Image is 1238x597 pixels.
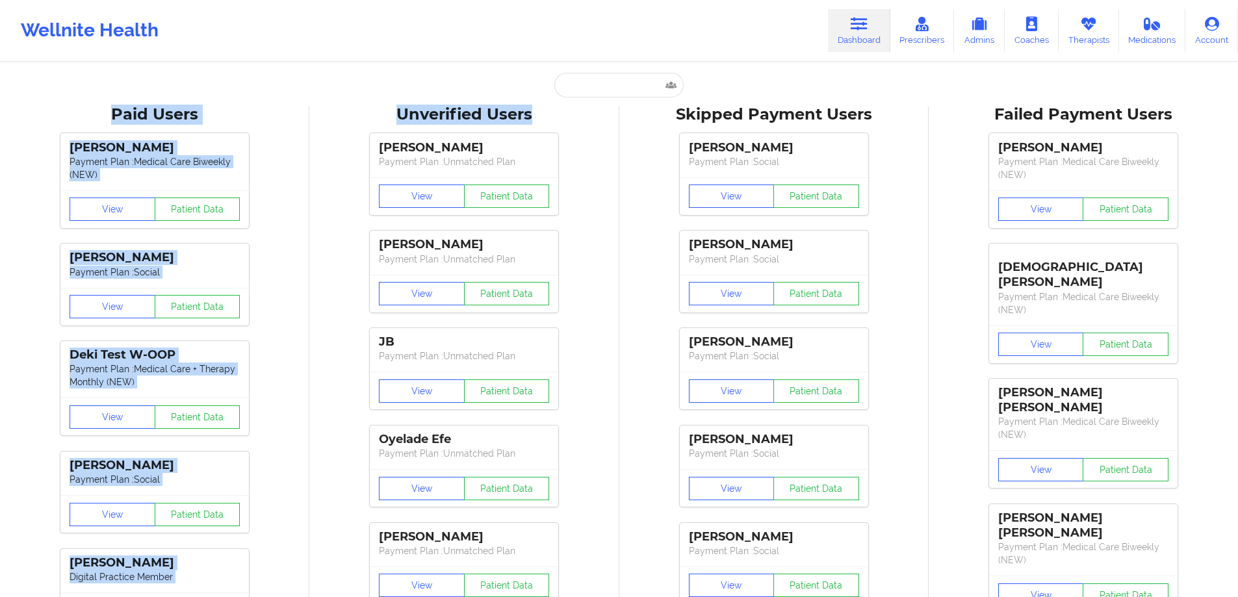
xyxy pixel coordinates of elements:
[689,335,859,349] div: [PERSON_NAME]
[890,9,955,52] a: Prescribers
[70,250,240,265] div: [PERSON_NAME]
[689,447,859,460] p: Payment Plan : Social
[70,266,240,279] p: Payment Plan : Social
[70,348,240,362] div: Deki Test W-OOP
[379,253,549,266] p: Payment Plan : Unmatched Plan
[689,237,859,252] div: [PERSON_NAME]
[828,9,890,52] a: Dashboard
[379,349,549,362] p: Payment Plan : Unmatched Plan
[379,529,549,544] div: [PERSON_NAME]
[998,140,1168,155] div: [PERSON_NAME]
[464,379,550,403] button: Patient Data
[689,529,859,544] div: [PERSON_NAME]
[1083,197,1168,221] button: Patient Data
[379,544,549,557] p: Payment Plan : Unmatched Plan
[689,349,859,362] p: Payment Plan : Social
[998,333,1084,356] button: View
[1083,333,1168,356] button: Patient Data
[379,379,465,403] button: View
[689,477,775,500] button: View
[379,155,549,168] p: Payment Plan : Unmatched Plan
[998,155,1168,181] p: Payment Plan : Medical Care Biweekly (NEW)
[1185,9,1238,52] a: Account
[689,253,859,266] p: Payment Plan : Social
[773,574,859,597] button: Patient Data
[379,432,549,447] div: Oyelade Efe
[998,415,1168,441] p: Payment Plan : Medical Care Biweekly (NEW)
[9,105,300,125] div: Paid Users
[998,250,1168,290] div: [DEMOGRAPHIC_DATA][PERSON_NAME]
[70,155,240,181] p: Payment Plan : Medical Care Biweekly (NEW)
[998,290,1168,316] p: Payment Plan : Medical Care Biweekly (NEW)
[70,197,155,221] button: View
[689,544,859,557] p: Payment Plan : Social
[155,197,240,221] button: Patient Data
[773,184,859,208] button: Patient Data
[70,473,240,486] p: Payment Plan : Social
[379,140,549,155] div: [PERSON_NAME]
[379,335,549,349] div: JB
[318,105,610,125] div: Unverified Users
[1083,458,1168,481] button: Patient Data
[464,574,550,597] button: Patient Data
[689,184,775,208] button: View
[998,458,1084,481] button: View
[689,432,859,447] div: [PERSON_NAME]
[70,295,155,318] button: View
[1005,9,1059,52] a: Coaches
[938,105,1229,125] div: Failed Payment Users
[379,447,549,460] p: Payment Plan : Unmatched Plan
[998,511,1168,540] div: [PERSON_NAME] [PERSON_NAME]
[689,140,859,155] div: [PERSON_NAME]
[773,379,859,403] button: Patient Data
[998,385,1168,415] div: [PERSON_NAME] [PERSON_NAME]
[70,503,155,526] button: View
[379,574,465,597] button: View
[70,555,240,570] div: [PERSON_NAME]
[379,282,465,305] button: View
[464,282,550,305] button: Patient Data
[773,282,859,305] button: Patient Data
[155,503,240,526] button: Patient Data
[998,540,1168,566] p: Payment Plan : Medical Care Biweekly (NEW)
[1119,9,1186,52] a: Medications
[954,9,1005,52] a: Admins
[464,184,550,208] button: Patient Data
[464,477,550,500] button: Patient Data
[998,197,1084,221] button: View
[70,362,240,388] p: Payment Plan : Medical Care + Therapy Monthly (NEW)
[773,477,859,500] button: Patient Data
[379,184,465,208] button: View
[689,282,775,305] button: View
[379,477,465,500] button: View
[379,237,549,252] div: [PERSON_NAME]
[155,295,240,318] button: Patient Data
[689,574,775,597] button: View
[70,405,155,429] button: View
[689,155,859,168] p: Payment Plan : Social
[689,379,775,403] button: View
[155,405,240,429] button: Patient Data
[70,570,240,583] p: Digital Practice Member
[70,458,240,473] div: [PERSON_NAME]
[628,105,920,125] div: Skipped Payment Users
[70,140,240,155] div: [PERSON_NAME]
[1059,9,1119,52] a: Therapists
